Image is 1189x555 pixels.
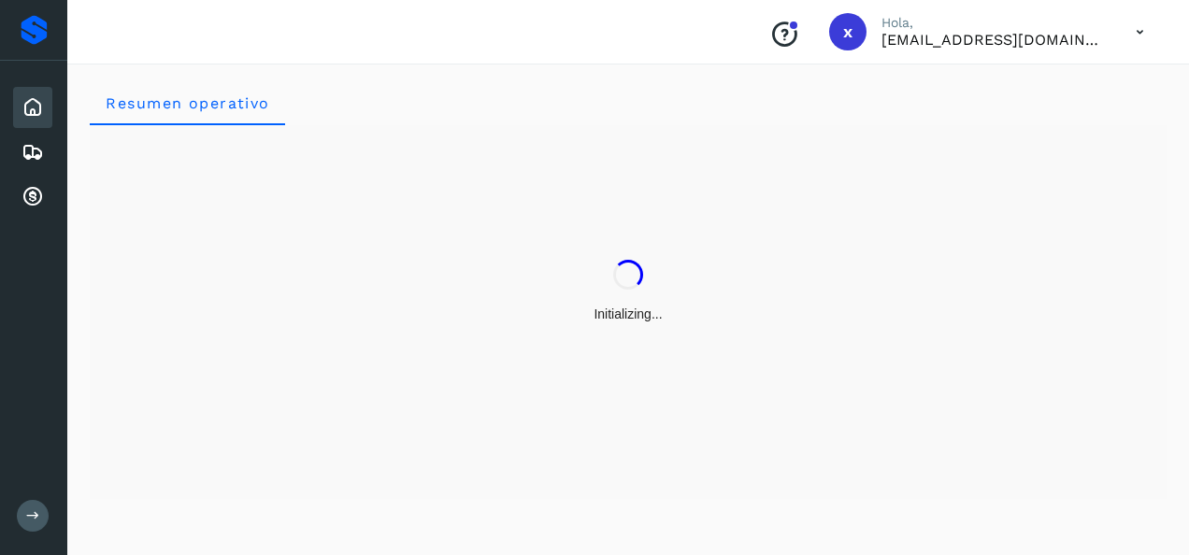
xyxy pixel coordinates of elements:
[13,87,52,128] div: Inicio
[881,15,1106,31] p: Hola,
[105,94,270,112] span: Resumen operativo
[13,177,52,218] div: Cuentas por cobrar
[881,31,1106,49] p: xmgm@transportesser.com.mx
[13,132,52,173] div: Embarques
